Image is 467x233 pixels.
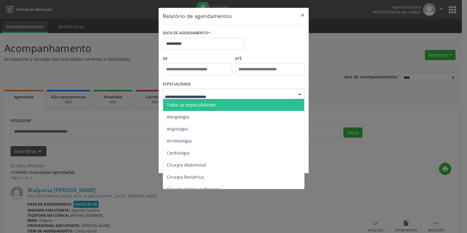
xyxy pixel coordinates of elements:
h5: Relatório de agendamentos [163,12,232,20]
label: De [163,54,232,63]
span: Cardiologia [167,150,190,156]
span: Todas as especialidades [167,102,216,108]
span: Angiologia [167,126,188,132]
label: ESPECIALIDADE [163,80,191,89]
label: DATA DE AGENDAMENTO [163,29,210,38]
span: Cirurgia Cabeça e Pescoço [167,186,220,192]
label: ATÉ [235,54,304,63]
span: Cirurgia Abdominal [167,162,206,168]
span: Arritmologia [167,138,192,144]
span: Alergologia [167,114,189,120]
span: Cirurgia Bariatrica [167,174,204,180]
button: Close [297,8,309,23]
